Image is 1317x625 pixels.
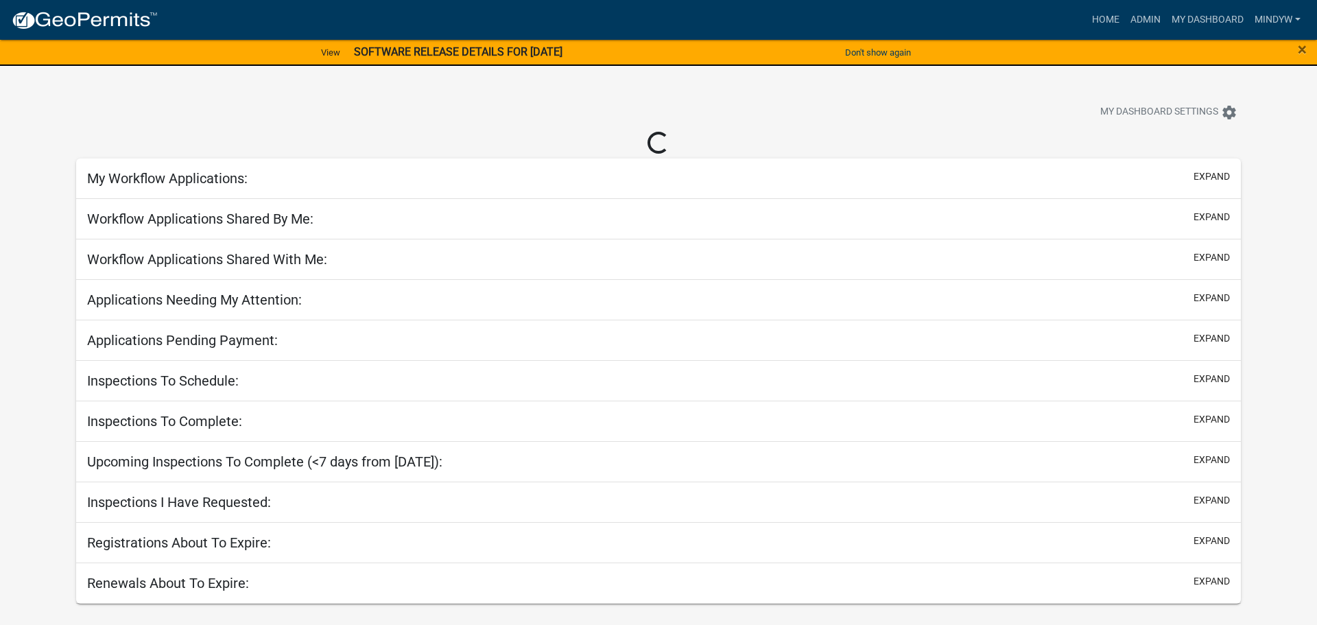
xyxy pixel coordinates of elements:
[87,170,248,187] h5: My Workflow Applications:
[87,373,239,389] h5: Inspections To Schedule:
[1194,412,1230,427] button: expand
[1194,169,1230,184] button: expand
[1221,104,1237,121] i: settings
[354,45,562,58] strong: SOFTWARE RELEASE DETAILS FOR [DATE]
[1194,453,1230,467] button: expand
[1089,99,1248,126] button: My Dashboard Settingssettings
[840,41,916,64] button: Don't show again
[87,292,302,308] h5: Applications Needing My Attention:
[1194,372,1230,386] button: expand
[87,413,242,429] h5: Inspections To Complete:
[1194,534,1230,548] button: expand
[1194,493,1230,508] button: expand
[1194,210,1230,224] button: expand
[1249,7,1306,33] a: mindyw
[1087,7,1125,33] a: Home
[1125,7,1166,33] a: Admin
[1194,574,1230,589] button: expand
[87,575,249,591] h5: Renewals About To Expire:
[1298,41,1307,58] button: Close
[1166,7,1249,33] a: My Dashboard
[1298,40,1307,59] span: ×
[87,534,271,551] h5: Registrations About To Expire:
[1194,250,1230,265] button: expand
[1100,104,1218,121] span: My Dashboard Settings
[1194,331,1230,346] button: expand
[316,41,346,64] a: View
[87,211,313,227] h5: Workflow Applications Shared By Me:
[87,332,278,349] h5: Applications Pending Payment:
[87,251,327,268] h5: Workflow Applications Shared With Me:
[87,453,442,470] h5: Upcoming Inspections To Complete (<7 days from [DATE]):
[1194,291,1230,305] button: expand
[87,494,271,510] h5: Inspections I Have Requested:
